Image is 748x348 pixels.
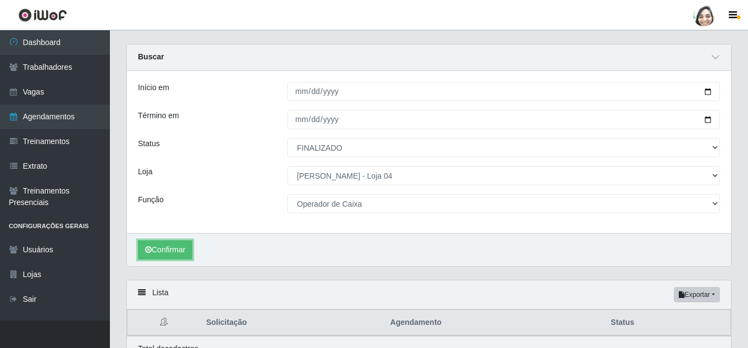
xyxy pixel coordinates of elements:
[138,82,169,93] label: Início em
[127,280,731,310] div: Lista
[287,110,720,129] input: 00/00/0000
[138,110,179,121] label: Término em
[138,240,192,259] button: Confirmar
[138,194,164,206] label: Função
[18,8,67,22] img: CoreUI Logo
[604,310,730,336] th: Status
[138,52,164,61] strong: Buscar
[138,138,160,150] label: Status
[674,287,720,302] button: Exportar
[138,166,152,178] label: Loja
[384,310,604,336] th: Agendamento
[287,82,720,101] input: 00/00/0000
[200,310,384,336] th: Solicitação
